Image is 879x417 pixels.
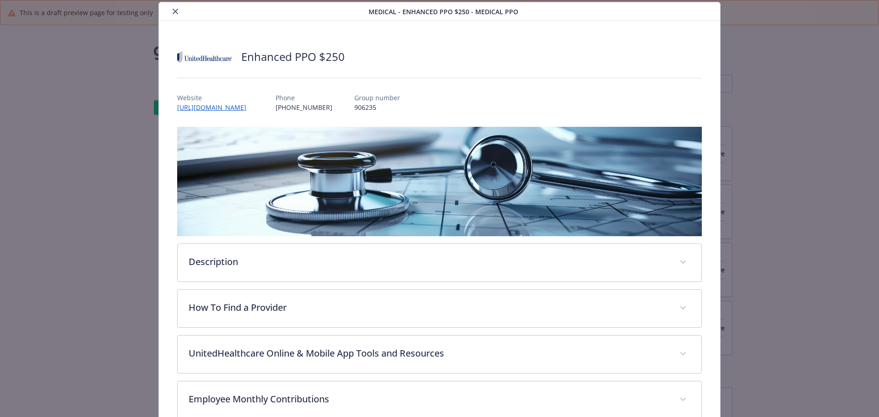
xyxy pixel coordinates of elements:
div: Description [178,244,702,282]
p: 906235 [354,103,400,112]
p: Phone [276,93,332,103]
div: How To Find a Provider [178,290,702,327]
img: United Healthcare Insurance Company [177,43,232,70]
p: [PHONE_NUMBER] [276,103,332,112]
p: Group number [354,93,400,103]
span: Medical - Enhanced PPO $250 - Medical PPO [369,7,518,16]
p: How To Find a Provider [189,301,669,314]
p: Website [177,93,254,103]
img: banner [177,127,702,236]
a: [URL][DOMAIN_NAME] [177,103,254,112]
h2: Enhanced PPO $250 [241,49,345,65]
p: UnitedHealthcare Online & Mobile App Tools and Resources [189,347,669,360]
p: Description [189,255,669,269]
div: UnitedHealthcare Online & Mobile App Tools and Resources [178,336,702,373]
p: Employee Monthly Contributions [189,392,669,406]
button: close [170,6,181,17]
